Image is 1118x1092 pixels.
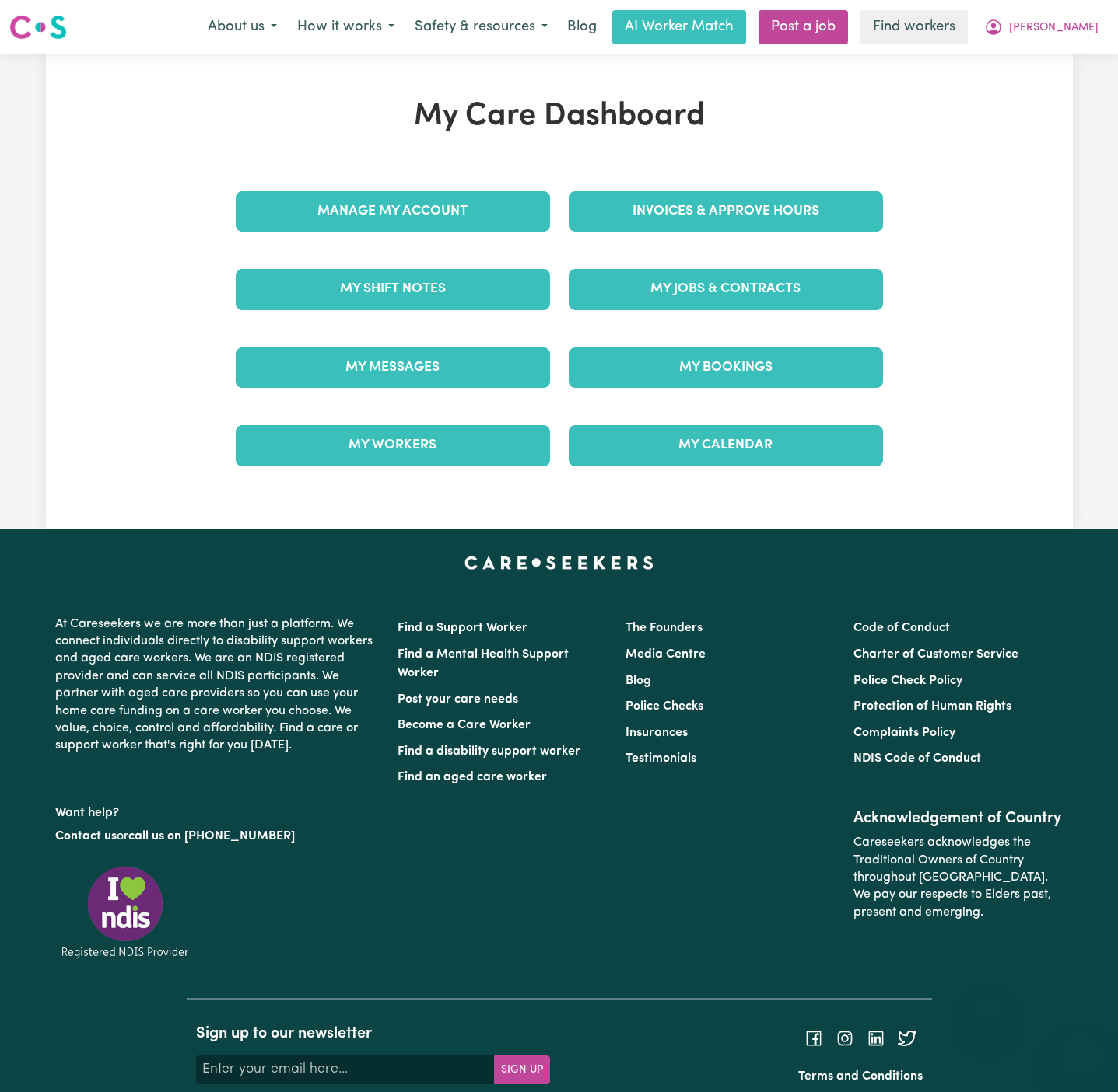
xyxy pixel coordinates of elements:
[569,191,883,232] a: Invoices & Approve Hours
[196,1024,550,1043] h2: Sign up to our newsletter
[236,269,550,309] a: My Shift Notes
[974,11,1109,44] button: My Account
[626,675,651,687] a: Blog
[9,13,67,41] img: Careseekers logo
[1009,19,1099,37] span: [PERSON_NAME]
[867,1031,885,1044] a: Follow Careseekers on LinkedIn
[1056,1030,1106,1080] iframe: Button to launch messaging window
[853,622,950,634] a: Code of Conduct
[853,700,1011,713] a: Protection of Human Rights
[569,425,883,466] a: My Calendar
[398,693,518,706] a: Post your care needs
[55,798,379,822] p: Want help?
[398,648,569,679] a: Find a Mental Health Support Worker
[398,719,531,731] a: Become a Care Worker
[398,745,580,758] a: Find a disability support worker
[804,1031,823,1044] a: Follow Careseekers on Facebook
[398,771,547,783] a: Find an aged care worker
[798,1070,923,1083] a: Terms and Conditions
[558,10,606,44] a: Blog
[626,700,703,713] a: Police Checks
[853,752,981,765] a: NDIS Code of Conduct
[9,9,67,45] a: Careseekers logo
[853,675,962,687] a: Police Check Policy
[55,609,379,761] p: At Careseekers we are more than just a platform. We connect individuals directly to disability su...
[569,269,883,309] a: My Jobs & Contracts
[836,1031,854,1044] a: Follow Careseekers on Instagram
[55,822,379,851] p: or
[128,830,295,843] a: call us on [PHONE_NUMBER]
[973,993,1004,1024] iframe: Close message
[236,191,550,232] a: Manage My Account
[464,556,654,569] a: Careseekers home page
[405,11,558,44] button: Safety & resources
[612,10,746,44] a: AI Worker Match
[626,648,706,661] a: Media Centre
[287,11,405,44] button: How it works
[494,1055,550,1083] button: Subscribe
[853,727,955,739] a: Complaints Policy
[226,98,892,135] h1: My Care Dashboard
[626,752,696,765] a: Testimonials
[55,863,195,961] img: Registered NDIS provider
[853,809,1063,828] h2: Acknowledgement of Country
[626,727,688,739] a: Insurances
[236,347,550,388] a: My Messages
[626,622,703,634] a: The Founders
[55,830,117,843] a: Contact us
[196,1055,495,1083] input: Enter your email here...
[853,648,1018,661] a: Charter of Customer Service
[198,11,287,44] button: About us
[759,10,848,44] a: Post a job
[398,622,527,634] a: Find a Support Worker
[898,1031,916,1044] a: Follow Careseekers on Twitter
[236,425,550,466] a: My Workers
[860,10,968,44] a: Find workers
[853,828,1063,927] p: Careseekers acknowledges the Traditional Owners of Country throughout [GEOGRAPHIC_DATA]. We pay o...
[569,347,883,388] a: My Bookings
